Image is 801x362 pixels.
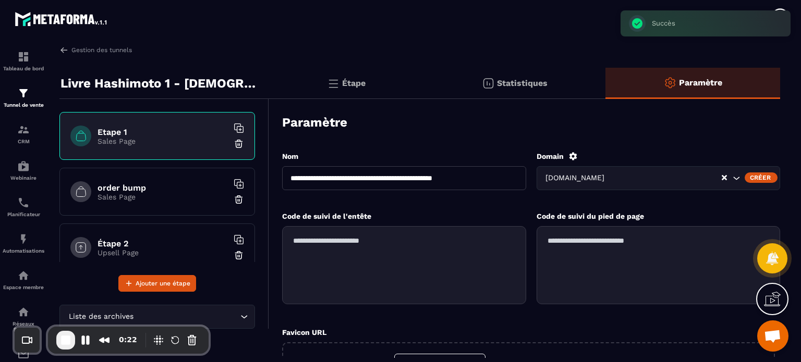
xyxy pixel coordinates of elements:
[3,298,44,340] a: social-networksocial-networkRéseaux Sociaux
[98,193,228,201] p: Sales Page
[3,284,44,290] p: Espace membre
[282,115,347,130] h3: Paramètre
[17,306,30,318] img: social-network
[3,152,44,189] a: automationsautomationsWebinaire
[98,183,228,193] h6: order bump
[17,87,30,99] img: formation
[234,139,244,149] img: trash
[234,194,244,205] img: trash
[3,248,44,254] p: Automatisations
[98,137,228,145] p: Sales Page
[3,175,44,181] p: Webinaire
[17,51,30,63] img: formation
[745,172,778,183] div: Créer
[17,269,30,282] img: automations
[497,78,548,88] p: Statistiques
[327,77,339,90] img: bars.0d591741.svg
[3,189,44,225] a: schedulerschedulerPlanificateur
[3,261,44,298] a: automationsautomationsEspace membre
[342,78,366,88] p: Étape
[543,172,607,184] span: [DOMAIN_NAME]
[3,102,44,108] p: Tunnel de vente
[3,225,44,261] a: automationsautomationsAutomatisations
[282,328,326,336] label: Favicon URL
[66,311,136,322] span: Liste des archives
[17,348,30,360] img: email
[282,152,298,160] label: Nom
[234,250,244,260] img: trash
[17,123,30,136] img: formation
[3,321,44,332] p: Réseaux Sociaux
[3,139,44,144] p: CRM
[59,305,255,329] div: Search for option
[607,172,721,184] input: Search for option
[664,77,676,89] img: setting-o.ffaa8168.svg
[17,196,30,209] img: scheduler
[98,127,228,137] h6: Etape 1
[17,233,30,245] img: automations
[98,239,228,248] h6: Étape 2
[3,211,44,217] p: Planificateur
[679,78,722,88] p: Paramètre
[722,174,727,182] button: Clear Selected
[282,212,371,220] label: Code de suivi de l'entête
[136,278,190,289] span: Ajouter une étape
[3,116,44,152] a: formationformationCRM
[98,248,228,257] p: Upsell Page
[757,320,788,352] a: Ouvrir le chat
[17,160,30,172] img: automations
[537,152,564,160] label: Domain
[482,77,494,90] img: stats.20deebd0.svg
[15,9,108,28] img: logo
[537,166,781,190] div: Search for option
[59,45,69,55] img: arrow
[3,43,44,79] a: formationformationTableau de bord
[136,311,238,322] input: Search for option
[60,73,261,94] p: Livre Hashimoto 1 - [DEMOGRAPHIC_DATA] suppléments - Stop Hashimoto
[3,79,44,116] a: formationformationTunnel de vente
[537,212,644,220] label: Code de suivi du pied de page
[118,275,196,292] button: Ajouter une étape
[3,66,44,71] p: Tableau de bord
[59,45,132,55] a: Gestion des tunnels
